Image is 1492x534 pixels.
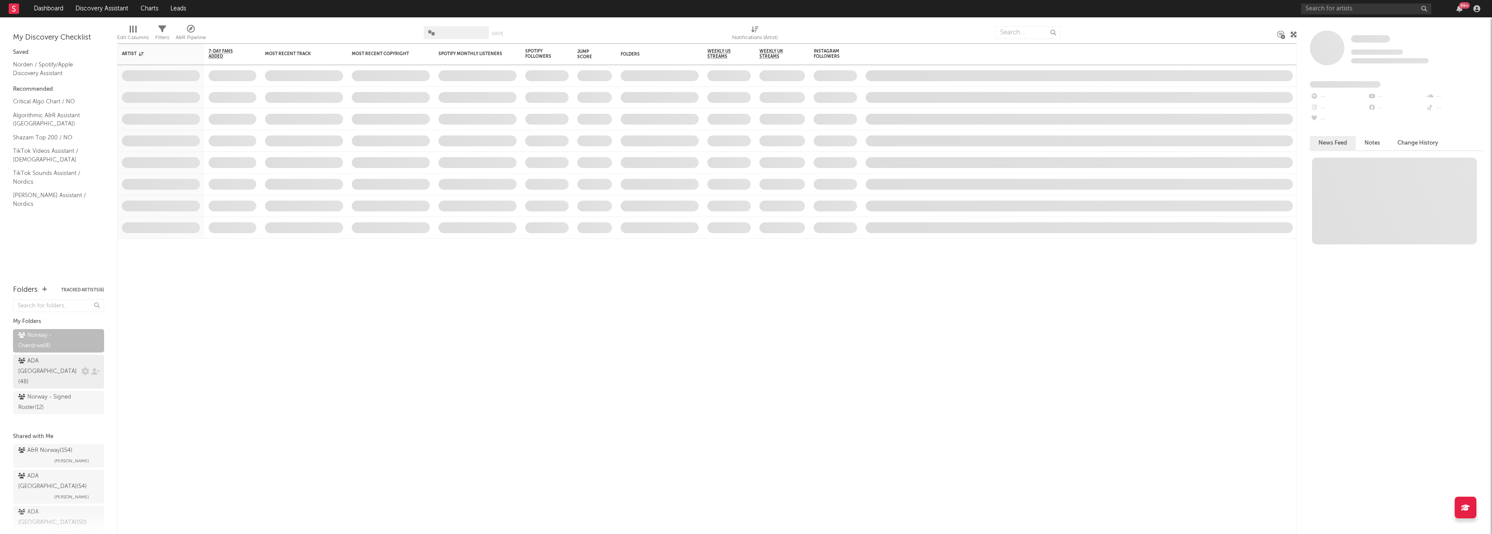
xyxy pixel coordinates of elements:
button: Change History [1389,136,1447,150]
div: -- [1426,91,1483,102]
div: Norway - Signed Roster ( 12 ) [18,392,79,413]
a: Norden / Spotify/Apple Discovery Assistant [13,60,95,78]
div: Instagram Followers [814,49,844,59]
div: Spotify Followers [525,49,556,59]
button: 99+ [1456,5,1463,12]
span: [PERSON_NAME] [54,492,89,502]
a: Algorithmic A&R Assistant ([GEOGRAPHIC_DATA]) [13,111,95,129]
div: Edit Columns [117,22,149,47]
div: Notifications (Artist) [732,22,778,47]
div: Edit Columns [117,33,149,43]
span: 7-Day Fans Added [209,49,243,59]
div: Saved [13,47,104,58]
div: -- [1368,102,1425,114]
a: Some Artist [1351,35,1390,43]
a: ADA [GEOGRAPHIC_DATA](48) [13,355,104,389]
div: Filters [155,33,169,43]
div: Jump Score [577,49,599,59]
div: Notifications (Artist) [732,33,778,43]
div: A&R Pipeline [176,22,206,47]
span: Tracking Since: [DATE] [1351,49,1403,55]
div: Most Recent Copyright [352,51,417,56]
input: Search for folders... [13,300,104,312]
div: A&R Pipeline [176,33,206,43]
div: ADA [GEOGRAPHIC_DATA] ( 54 ) [18,471,97,492]
div: 99 + [1459,2,1470,9]
div: Shared with Me [13,432,104,442]
span: Weekly US Streams [707,49,738,59]
a: [PERSON_NAME] Assistant / Nordics [13,191,95,208]
input: Search for artists [1301,3,1431,14]
span: Fans Added by Platform [1310,81,1381,88]
div: A&R Norway ( 154 ) [18,445,72,456]
div: Artist [122,51,187,56]
div: Most Recent Track [265,51,330,56]
div: -- [1310,91,1368,102]
div: Filters [155,22,169,47]
div: ADA [GEOGRAPHIC_DATA] ( 50 ) [18,507,97,528]
div: -- [1310,102,1368,114]
input: Search... [995,26,1060,39]
div: My Folders [13,316,104,327]
div: -- [1426,102,1483,114]
div: Recommended [13,84,104,95]
a: TikTok Videos Assistant / [DEMOGRAPHIC_DATA] [13,146,95,164]
span: [PERSON_NAME] [54,456,89,466]
a: ADA [GEOGRAPHIC_DATA](54)[PERSON_NAME] [13,470,104,504]
div: -- [1310,114,1368,125]
button: News Feed [1310,136,1356,150]
a: Norway - Overdrive(8) [13,329,104,353]
div: ADA [GEOGRAPHIC_DATA] ( 48 ) [18,356,79,387]
button: Tracked Artists(6) [61,288,104,292]
a: A&R Norway(154)[PERSON_NAME] [13,444,104,468]
span: 0 fans last week [1351,58,1429,63]
div: Folders [13,285,38,295]
div: My Discovery Checklist [13,33,104,43]
button: Save [492,31,503,36]
div: -- [1368,91,1425,102]
button: Notes [1356,136,1389,150]
a: TikTok Sounds Assistant / Nordics [13,168,95,186]
a: Shazam Top 200 / NO [13,133,95,142]
span: Weekly UK Streams [759,49,792,59]
div: Spotify Monthly Listeners [438,51,504,56]
a: Critical Algo Chart / NO [13,97,95,106]
a: Norway - Signed Roster(12) [13,391,104,414]
div: Folders [621,52,686,57]
div: Norway - Overdrive ( 8 ) [18,330,79,351]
